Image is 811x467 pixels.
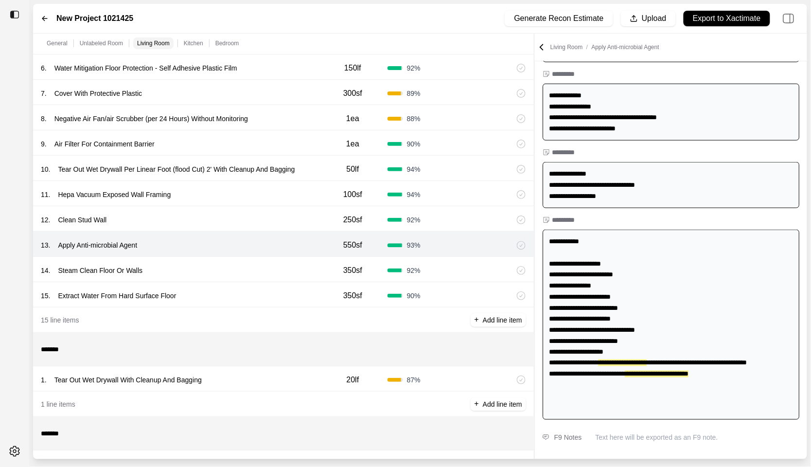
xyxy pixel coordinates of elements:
[54,238,141,252] p: Apply Anti-microbial Agent
[483,399,522,409] p: Add line item
[343,239,362,251] p: 550sf
[41,291,50,301] p: 15 .
[41,215,50,225] p: 12 .
[407,89,421,98] span: 89 %
[514,13,604,24] p: Generate Recon Estimate
[346,113,359,125] p: 1ea
[693,13,761,24] p: Export to Xactimate
[596,432,799,442] p: Text here will be exported as an F9 note.
[137,39,170,47] p: Living Room
[343,88,362,99] p: 300sf
[543,434,549,440] img: comment
[583,44,592,51] span: /
[347,374,359,386] p: 20lf
[54,162,299,176] p: Tear Out Wet Drywall Per Linear Foot (flood Cut) 2' With Cleanup And Bagging
[41,89,47,98] p: 7 .
[407,215,421,225] span: 92 %
[56,13,133,24] label: New Project 1021425
[550,43,659,51] p: Living Room
[51,61,241,75] p: Water Mitigation Floor Protection - Self Adhesive Plastic Film
[41,240,50,250] p: 13 .
[483,315,522,325] p: Add line item
[471,397,526,411] button: +Add line item
[407,139,421,149] span: 90 %
[184,39,203,47] p: Kitchen
[407,164,421,174] span: 94 %
[54,188,175,201] p: Hepa Vacuum Exposed Wall Framing
[80,39,123,47] p: Unlabeled Room
[343,189,362,200] p: 100sf
[407,266,421,275] span: 92 %
[41,399,75,409] p: 1 line items
[346,138,359,150] p: 1ea
[10,10,19,19] img: toggle sidebar
[347,163,359,175] p: 50lf
[475,314,479,325] p: +
[592,44,659,51] span: Apply Anti-microbial Agent
[54,289,180,303] p: Extract Water From Hard Surface Floor
[407,63,421,73] span: 92 %
[407,375,421,385] span: 87 %
[41,315,79,325] p: 15 line items
[41,114,47,124] p: 8 .
[642,13,667,24] p: Upload
[54,264,146,277] p: Steam Clean Floor Or Walls
[343,290,362,302] p: 350sf
[407,190,421,199] span: 94 %
[51,112,252,126] p: Negative Air Fan/air Scrubber (per 24 Hours) Without Monitoring
[41,63,47,73] p: 6 .
[684,11,770,26] button: Export to Xactimate
[475,398,479,410] p: +
[407,114,421,124] span: 88 %
[51,373,206,387] p: Tear Out Wet Drywall With Cleanup And Bagging
[621,11,676,26] button: Upload
[54,213,110,227] p: Clean Stud Wall
[41,266,50,275] p: 14 .
[51,137,159,151] p: Air Filter For Containment Barrier
[407,291,421,301] span: 90 %
[41,164,50,174] p: 10 .
[343,214,362,226] p: 250sf
[407,240,421,250] span: 93 %
[344,62,361,74] p: 150lf
[215,39,239,47] p: Bedroom
[505,11,613,26] button: Generate Recon Estimate
[51,87,146,100] p: Cover With Protective Plastic
[41,139,47,149] p: 9 .
[778,8,799,29] img: right-panel.svg
[471,313,526,327] button: +Add line item
[41,190,50,199] p: 11 .
[41,375,47,385] p: 1 .
[47,39,68,47] p: General
[554,431,582,443] div: F9 Notes
[343,265,362,276] p: 350sf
